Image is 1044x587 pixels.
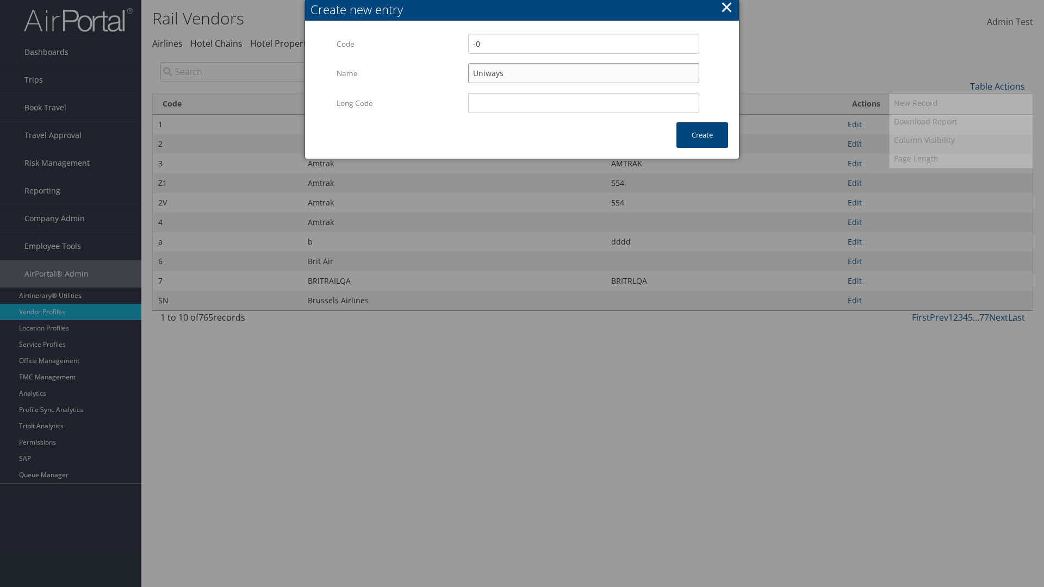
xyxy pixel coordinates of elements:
a: Column Visibility [890,131,1033,149]
label: Code [337,34,460,54]
label: Long Code [337,93,460,114]
button: Create [676,122,728,148]
a: Download Report [890,113,1033,131]
label: Name [337,63,460,84]
div: Create new entry [310,1,739,18]
a: Page Length [890,149,1033,168]
a: New Record [890,94,1033,113]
